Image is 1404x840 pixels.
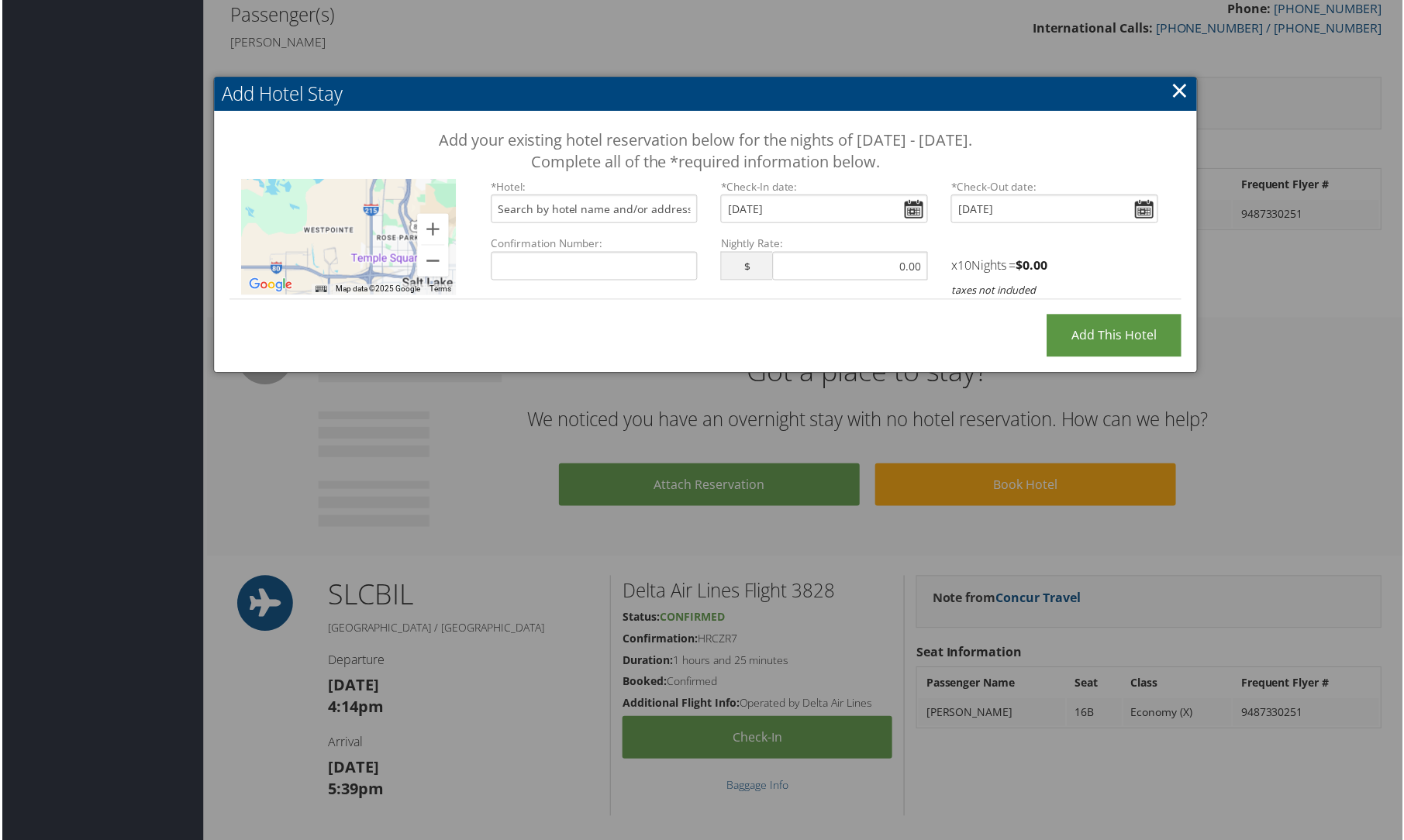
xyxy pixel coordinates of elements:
[490,236,698,252] label: Confirmation Number:
[490,195,698,224] input: Search by hotel name and/or address
[335,286,419,294] span: Map data ©2025 Google
[243,276,295,296] a: Open this area in Google Maps (opens a new window)
[243,276,295,296] img: Google
[490,180,698,195] label: *Hotel:
[720,236,928,252] label: Nightly Rate:
[951,180,1159,195] label: Check-Out date:
[416,215,447,246] button: Zoom in
[720,180,928,195] label: Check-In date:
[279,130,1131,174] h3: Add your existing hotel reservation below for the nights of [DATE] - [DATE]. Complete all of the ...
[951,257,1159,274] h4: x Nights =
[1047,315,1182,358] input: Add this Hotel
[1171,75,1189,106] a: ×
[951,284,1037,298] i: taxes not included
[957,257,971,274] span: 10
[1016,257,1048,274] strong: $
[212,77,1198,112] h2: Add Hotel Stay
[772,253,928,281] input: 0.00
[416,246,447,277] button: Zoom out
[314,285,325,296] button: Keyboard shortcuts
[720,253,772,281] span: $
[429,286,450,294] a: Terms (opens in new tab)
[1023,257,1048,274] span: 0.00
